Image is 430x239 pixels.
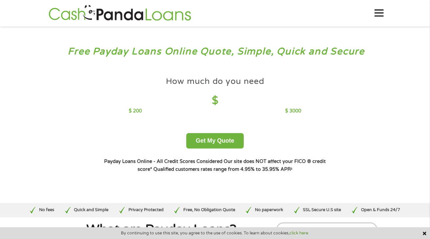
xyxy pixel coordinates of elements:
[255,207,283,213] p: No paperwork
[361,207,400,213] p: Open & Funds 24/7
[53,223,271,236] h1: What are Payday Loans?
[39,207,54,213] p: No fees
[153,167,292,172] strong: Qualified customers rates range from 4.95% to 35.95% APR¹
[289,230,309,236] a: click here.
[183,207,235,213] p: Free, No Obligation Quote
[186,133,244,149] button: Get My Quote
[303,207,341,213] p: SSL Secure U.S site
[138,159,326,172] strong: Our site does NOT affect your FICO ® credit score*
[19,46,411,58] h3: Free Payday Loans Online Quote, Simple, Quick and Secure
[285,108,301,115] p: $ 3000
[47,4,193,23] img: GetLoanNow Logo
[129,108,142,115] p: $ 200
[104,159,222,164] strong: Payday Loans Online - All Credit Scores Considered
[129,94,301,108] h4: $
[121,231,309,235] span: By continuing to use this site, you agree to the use of cookies. To learn about cookies,
[74,207,108,213] p: Quick and Simple
[166,76,264,87] h4: How much do you need
[128,207,164,213] p: Privacy Protected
